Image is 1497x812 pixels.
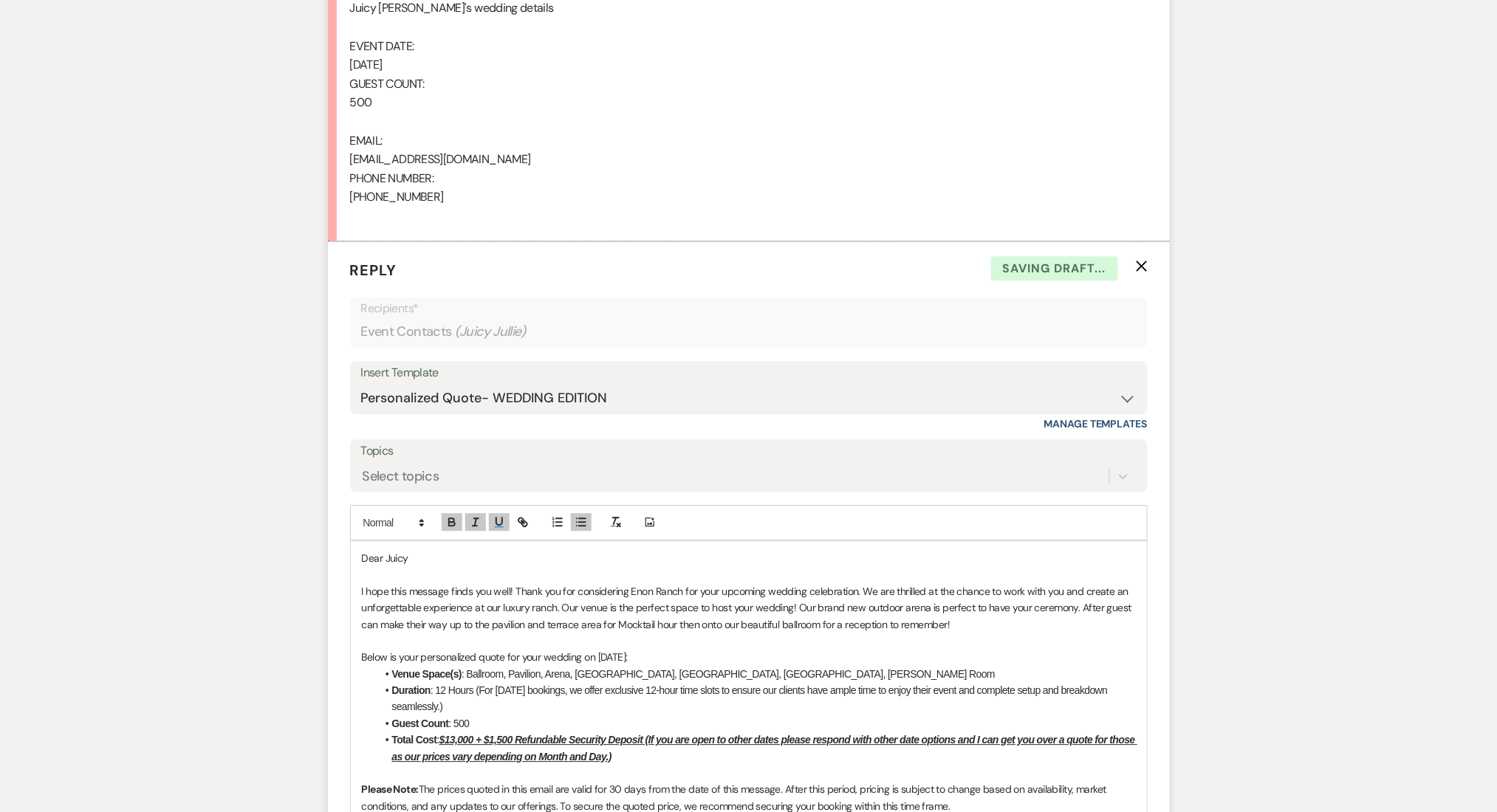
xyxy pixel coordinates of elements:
[361,299,1137,318] p: Recipients*
[361,441,1137,462] label: Topics
[377,732,1136,765] li: :
[377,682,1136,715] li: : 12 Hours (For [DATE] bookings, we offer exclusive 12-hour time slots to ensure our clients have...
[392,718,449,729] strong: Guest Count
[362,550,1136,566] p: Dear Juicy
[362,782,419,796] strong: Please Note:
[361,362,1137,384] div: Insert Template
[455,322,527,342] span: ( Juicy Jullie )
[362,583,1136,633] p: I hope this message finds you well! Thank you for considering Enon Ranch for your upcoming weddin...
[392,734,437,746] strong: Total Cost
[377,715,1136,732] li: : 500
[362,649,1136,665] p: Below is your personalized quote for your wedding on [DATE]:
[392,668,462,680] strong: Venue Space(s)
[991,256,1118,281] span: Saving draft...
[377,666,1136,682] li: : Ballroom, Pavilion, Arena, [GEOGRAPHIC_DATA], [GEOGRAPHIC_DATA], [GEOGRAPHIC_DATA], [PERSON_NAM...
[350,261,397,280] span: Reply
[363,466,439,486] div: Select topics
[392,684,431,696] strong: Duration
[392,734,1138,762] u: $13,000 + $1,500 Refundable Security Deposit (If you are open to other dates please respond with ...
[361,317,1137,346] div: Event Contacts
[1044,417,1148,430] a: Manage Templates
